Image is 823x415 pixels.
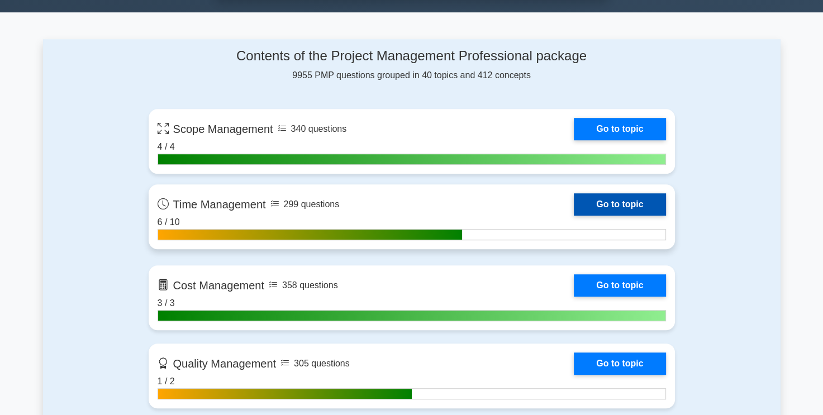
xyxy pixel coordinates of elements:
div: 9955 PMP questions grouped in 40 topics and 412 concepts [149,48,675,82]
h4: Contents of the Project Management Professional package [149,48,675,64]
a: Go to topic [574,352,665,375]
a: Go to topic [574,193,665,216]
a: Go to topic [574,274,665,297]
a: Go to topic [574,118,665,140]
